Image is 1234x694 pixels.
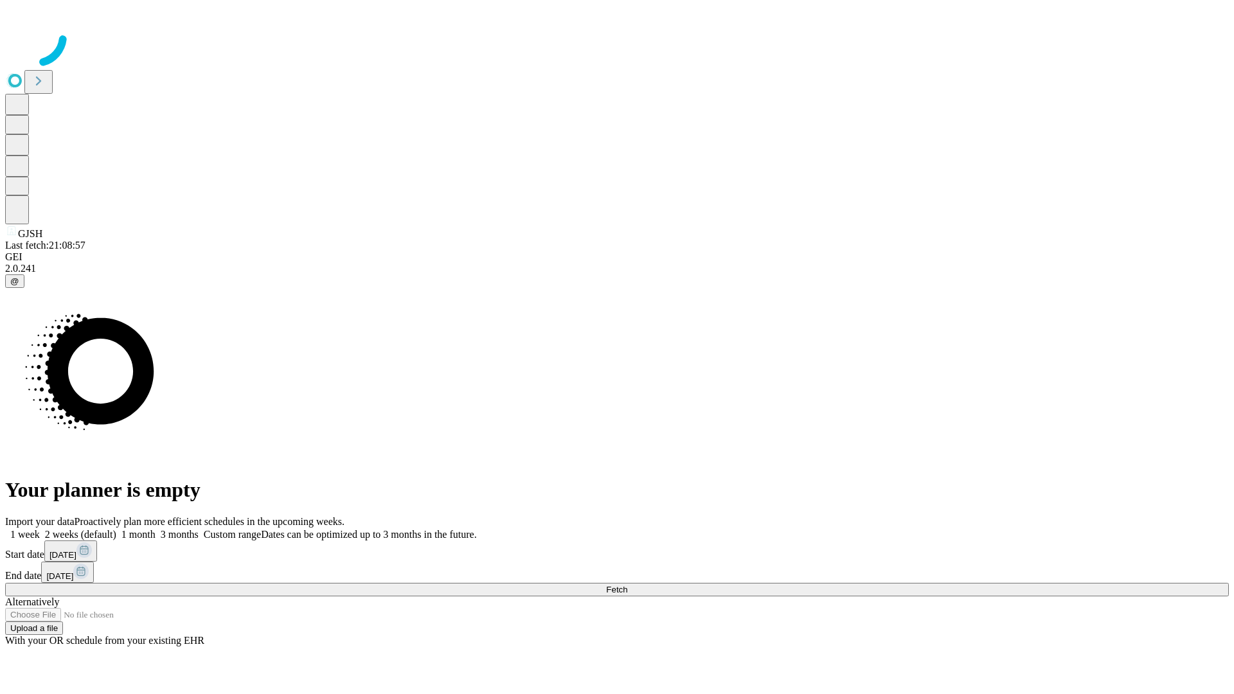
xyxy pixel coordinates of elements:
[5,583,1229,596] button: Fetch
[5,621,63,635] button: Upload a file
[10,276,19,286] span: @
[161,529,199,540] span: 3 months
[5,251,1229,263] div: GEI
[5,562,1229,583] div: End date
[49,550,76,560] span: [DATE]
[10,529,40,540] span: 1 week
[606,585,627,594] span: Fetch
[5,635,204,646] span: With your OR schedule from your existing EHR
[5,263,1229,274] div: 2.0.241
[121,529,156,540] span: 1 month
[75,516,344,527] span: Proactively plan more efficient schedules in the upcoming weeks.
[46,571,73,581] span: [DATE]
[45,529,116,540] span: 2 weeks (default)
[204,529,261,540] span: Custom range
[5,540,1229,562] div: Start date
[5,596,59,607] span: Alternatively
[41,562,94,583] button: [DATE]
[18,228,42,239] span: GJSH
[5,240,85,251] span: Last fetch: 21:08:57
[5,516,75,527] span: Import your data
[261,529,476,540] span: Dates can be optimized up to 3 months in the future.
[44,540,97,562] button: [DATE]
[5,274,24,288] button: @
[5,478,1229,502] h1: Your planner is empty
